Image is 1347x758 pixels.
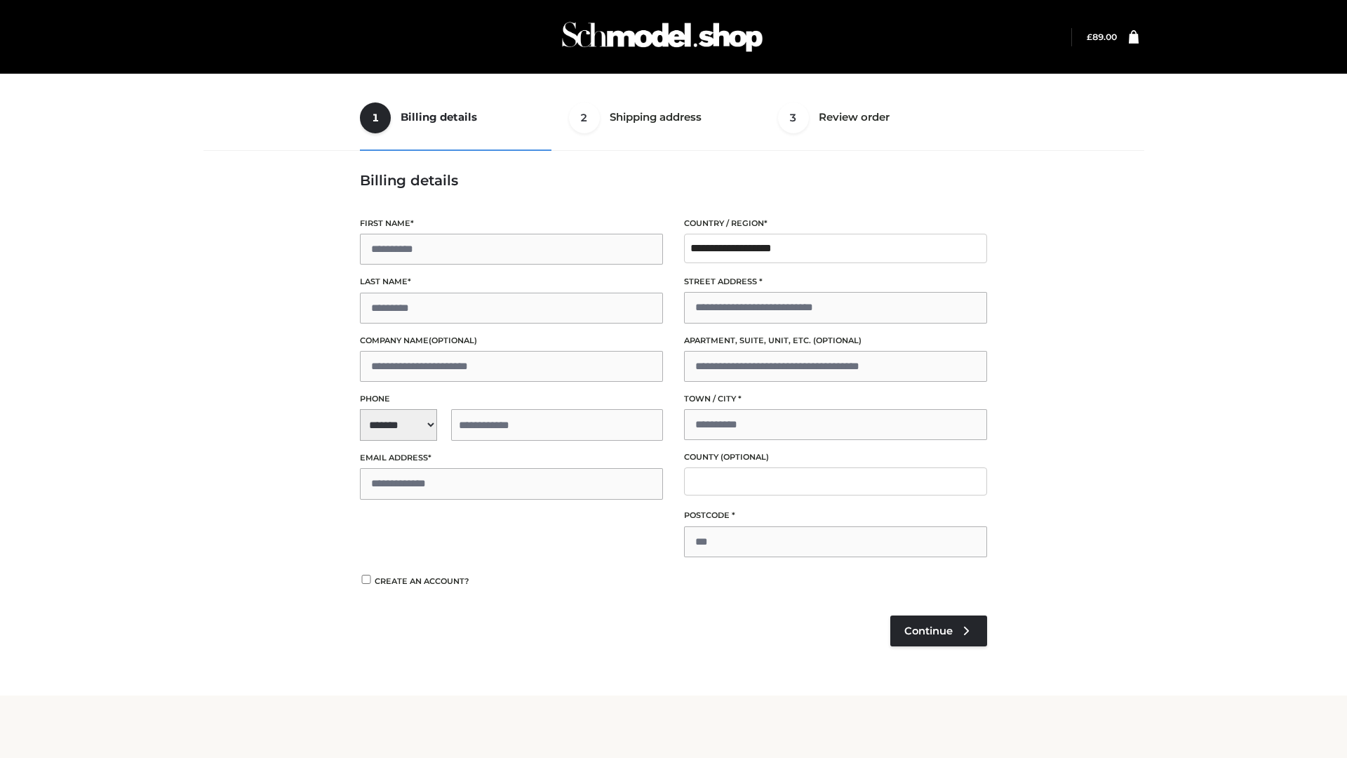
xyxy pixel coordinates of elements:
[721,452,769,462] span: (optional)
[360,217,663,230] label: First name
[684,451,987,464] label: County
[360,275,663,288] label: Last name
[429,335,477,345] span: (optional)
[684,275,987,288] label: Street address
[813,335,862,345] span: (optional)
[1087,32,1117,42] a: £89.00
[684,334,987,347] label: Apartment, suite, unit, etc.
[890,616,987,646] a: Continue
[360,172,987,189] h3: Billing details
[684,392,987,406] label: Town / City
[360,392,663,406] label: Phone
[1087,32,1117,42] bdi: 89.00
[360,575,373,584] input: Create an account?
[360,451,663,465] label: Email address
[904,625,953,637] span: Continue
[360,334,663,347] label: Company name
[557,9,768,65] img: Schmodel Admin 964
[375,576,469,586] span: Create an account?
[1087,32,1092,42] span: £
[684,217,987,230] label: Country / Region
[684,509,987,522] label: Postcode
